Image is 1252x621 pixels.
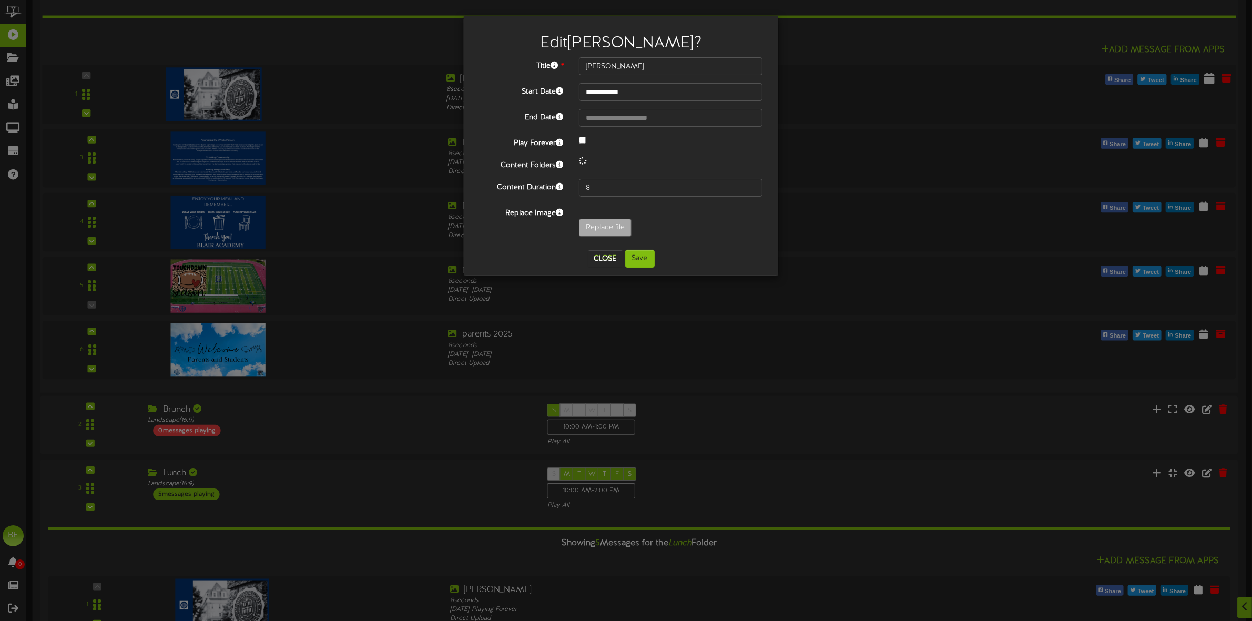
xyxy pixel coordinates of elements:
label: Title [472,57,571,72]
label: End Date [472,109,571,123]
input: Title [579,57,762,75]
h2: Edit [PERSON_NAME] ? [480,35,762,52]
label: Start Date [472,83,571,97]
label: Play Forever [472,135,571,149]
button: Save [625,250,655,268]
label: Content Folders [472,157,571,171]
label: Replace Image [472,205,571,219]
button: Close [588,250,623,267]
label: Content Duration [472,179,571,193]
input: 15 [579,179,762,197]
